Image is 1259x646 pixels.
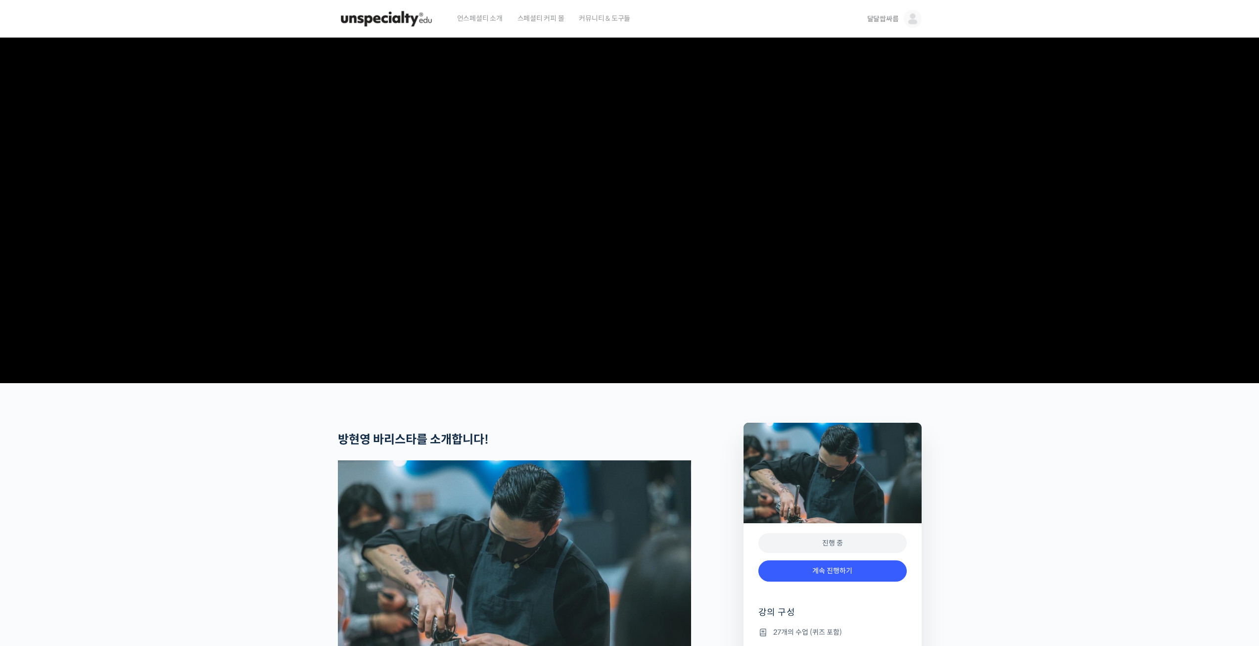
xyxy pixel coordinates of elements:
a: 계속 진행하기 [758,560,907,582]
div: 진행 중 [758,533,907,553]
h4: 강의 구성 [758,606,907,626]
h2: ! [338,433,691,447]
strong: 방현영 바리스타를 소개합니다 [338,432,484,447]
li: 27개의 수업 (퀴즈 포함) [758,626,907,638]
span: 달달쌉싸름 [867,14,899,23]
